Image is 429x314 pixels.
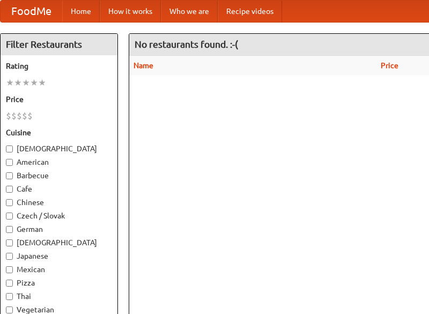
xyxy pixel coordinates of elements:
label: American [6,157,112,167]
li: $ [27,110,33,122]
label: Pizza [6,278,112,288]
label: Mexican [6,264,112,275]
label: German [6,224,112,235]
label: Cafe [6,184,112,194]
a: Price [381,61,398,70]
li: $ [6,110,11,122]
input: American [6,159,13,166]
a: Recipe videos [218,1,282,22]
a: FoodMe [1,1,62,22]
h5: Rating [6,61,112,71]
input: [DEMOGRAPHIC_DATA] [6,239,13,246]
label: Czech / Slovak [6,210,112,221]
li: $ [17,110,22,122]
h5: Cuisine [6,127,112,138]
li: ★ [30,77,38,89]
li: $ [22,110,27,122]
input: Thai [6,293,13,300]
ng-pluralize: No restaurants found. :-( [135,39,238,49]
input: Mexican [6,266,13,273]
li: ★ [22,77,30,89]
li: ★ [6,77,14,89]
label: Barbecue [6,170,112,181]
label: Thai [6,291,112,302]
li: ★ [14,77,22,89]
a: Who we are [161,1,218,22]
input: Barbecue [6,172,13,179]
a: How it works [100,1,161,22]
label: Japanese [6,251,112,261]
li: $ [11,110,17,122]
input: Pizza [6,280,13,287]
h4: Filter Restaurants [1,34,117,55]
input: Japanese [6,253,13,260]
a: Home [62,1,100,22]
label: Chinese [6,197,112,208]
a: Name [134,61,153,70]
label: [DEMOGRAPHIC_DATA] [6,237,112,248]
h5: Price [6,94,112,105]
input: Vegetarian [6,306,13,313]
input: German [6,226,13,233]
input: Czech / Slovak [6,213,13,220]
input: [DEMOGRAPHIC_DATA] [6,145,13,152]
li: ★ [38,77,46,89]
input: Cafe [6,186,13,193]
label: [DEMOGRAPHIC_DATA] [6,143,112,154]
input: Chinese [6,199,13,206]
